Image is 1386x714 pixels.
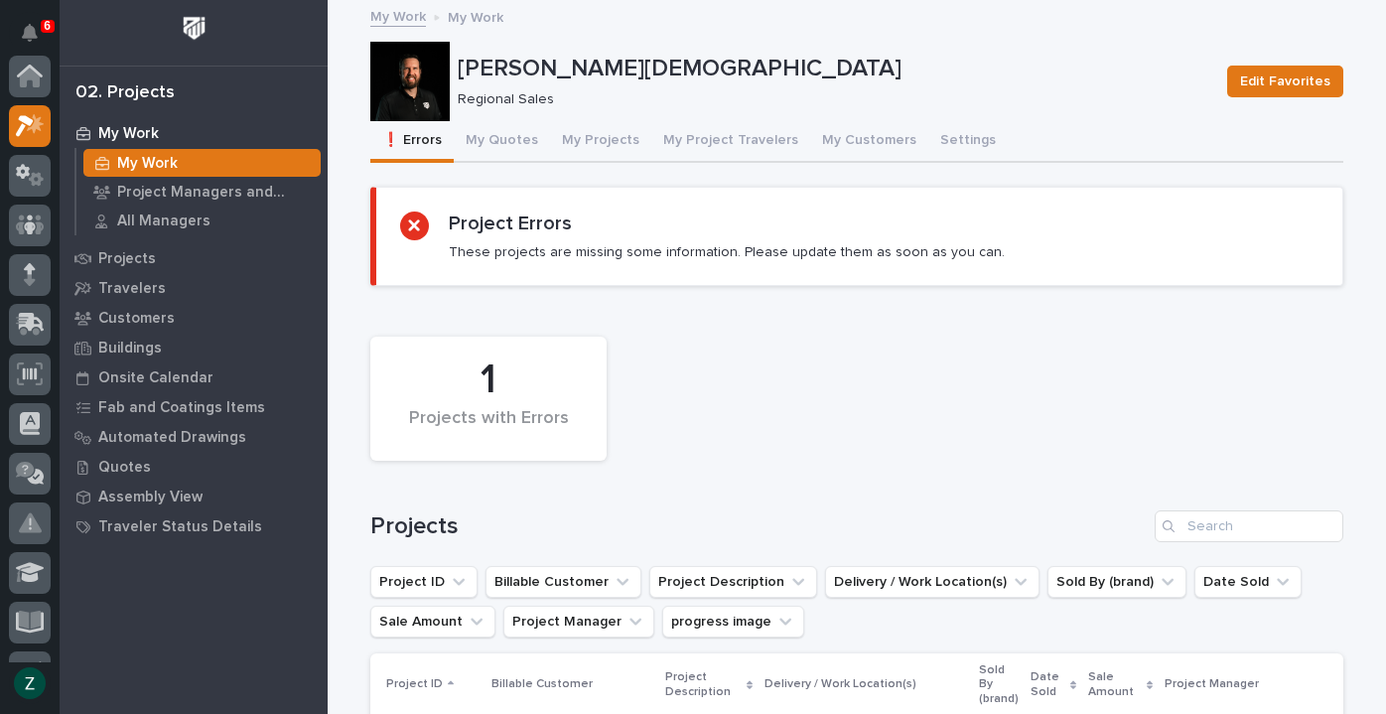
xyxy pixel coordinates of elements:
[491,673,593,695] p: Billable Customer
[810,121,928,163] button: My Customers
[60,422,328,452] a: Automated Drawings
[75,82,175,104] div: 02. Projects
[60,273,328,303] a: Travelers
[1047,566,1186,598] button: Sold By (brand)
[370,512,1147,541] h1: Projects
[60,452,328,482] a: Quotes
[503,606,654,638] button: Project Manager
[98,250,156,268] p: Projects
[1194,566,1302,598] button: Date Sold
[98,459,151,477] p: Quotes
[98,125,159,143] p: My Work
[550,121,651,163] button: My Projects
[386,673,443,695] p: Project ID
[60,362,328,392] a: Onsite Calendar
[651,121,810,163] button: My Project Travelers
[176,10,212,47] img: Workspace Logo
[979,659,1019,710] p: Sold By (brand)
[665,666,742,703] p: Project Description
[9,12,51,54] button: Notifications
[825,566,1039,598] button: Delivery / Work Location(s)
[60,511,328,541] a: Traveler Status Details
[370,4,426,27] a: My Work
[60,243,328,273] a: Projects
[25,24,51,56] div: Notifications6
[98,489,203,506] p: Assembly View
[60,333,328,362] a: Buildings
[98,399,265,417] p: Fab and Coatings Items
[98,518,262,536] p: Traveler Status Details
[1088,666,1142,703] p: Sale Amount
[1227,66,1343,97] button: Edit Favorites
[117,184,313,202] p: Project Managers and Engineers
[485,566,641,598] button: Billable Customer
[1031,666,1065,703] p: Date Sold
[458,91,1203,108] p: Regional Sales
[76,178,328,206] a: Project Managers and Engineers
[1165,673,1259,695] p: Project Manager
[1240,70,1330,93] span: Edit Favorites
[60,118,328,148] a: My Work
[117,155,178,173] p: My Work
[60,303,328,333] a: Customers
[117,213,210,230] p: All Managers
[928,121,1008,163] button: Settings
[370,566,478,598] button: Project ID
[404,408,573,450] div: Projects with Errors
[60,392,328,422] a: Fab and Coatings Items
[449,243,1005,261] p: These projects are missing some information. Please update them as soon as you can.
[98,429,246,447] p: Automated Drawings
[1155,510,1343,542] input: Search
[9,662,51,704] button: users-avatar
[44,19,51,33] p: 6
[98,369,213,387] p: Onsite Calendar
[76,149,328,177] a: My Work
[448,5,503,27] p: My Work
[449,212,572,235] h2: Project Errors
[76,207,328,234] a: All Managers
[662,606,804,638] button: progress image
[649,566,817,598] button: Project Description
[370,121,454,163] button: ❗ Errors
[458,55,1211,83] p: [PERSON_NAME][DEMOGRAPHIC_DATA]
[98,340,162,357] p: Buildings
[404,356,573,405] div: 1
[98,280,166,298] p: Travelers
[60,482,328,511] a: Assembly View
[454,121,550,163] button: My Quotes
[764,673,916,695] p: Delivery / Work Location(s)
[370,606,495,638] button: Sale Amount
[98,310,175,328] p: Customers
